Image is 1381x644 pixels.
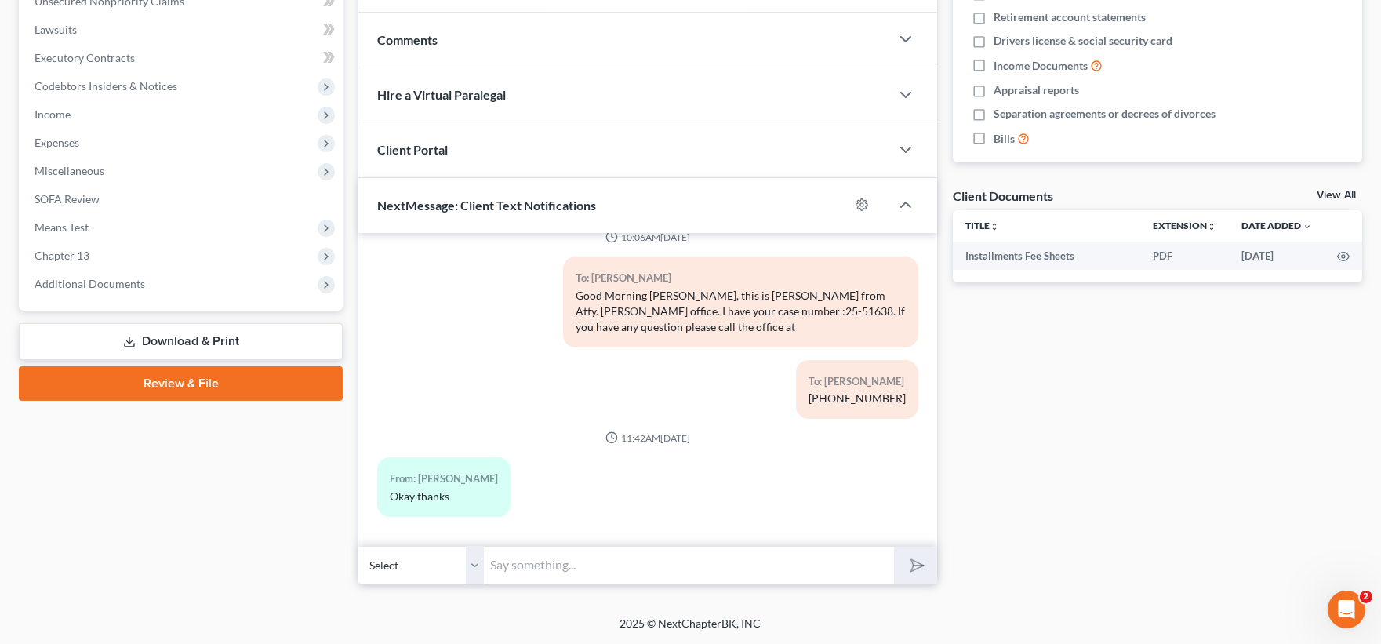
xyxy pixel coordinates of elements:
[22,185,343,213] a: SOFA Review
[809,391,906,406] div: [PHONE_NUMBER]
[377,431,918,445] div: 11:42AM[DATE]
[377,142,448,157] span: Client Portal
[1317,190,1356,201] a: View All
[1241,220,1312,231] a: Date Added expand_more
[1229,242,1325,270] td: [DATE]
[576,288,906,335] div: Good Morning [PERSON_NAME], this is [PERSON_NAME] from Atty. [PERSON_NAME] office. I have your ca...
[990,222,999,231] i: unfold_more
[35,277,145,290] span: Additional Documents
[994,58,1088,74] span: Income Documents
[1303,222,1312,231] i: expand_more
[35,164,104,177] span: Miscellaneous
[1328,591,1365,628] iframe: Intercom live chat
[19,323,343,360] a: Download & Print
[35,23,77,36] span: Lawsuits
[22,44,343,72] a: Executory Contracts
[377,87,506,102] span: Hire a Virtual Paralegal
[576,269,906,287] div: To: [PERSON_NAME]
[35,107,71,121] span: Income
[244,616,1138,644] div: 2025 © NextChapterBK, INC
[994,106,1216,122] span: Separation agreements or decrees of divorces
[994,9,1146,25] span: Retirement account statements
[35,192,100,206] span: SOFA Review
[1360,591,1372,603] span: 2
[994,82,1079,98] span: Appraisal reports
[809,373,906,391] div: To: [PERSON_NAME]
[994,33,1172,49] span: Drivers license & social security card
[390,470,498,488] div: From: [PERSON_NAME]
[390,489,498,504] div: Okay thanks
[377,198,596,213] span: NextMessage: Client Text Notifications
[377,32,438,47] span: Comments
[22,16,343,44] a: Lawsuits
[35,249,89,262] span: Chapter 13
[953,242,1140,270] td: Installments Fee Sheets
[994,131,1015,147] span: Bills
[35,136,79,149] span: Expenses
[377,231,918,244] div: 10:06AM[DATE]
[1140,242,1229,270] td: PDF
[35,220,89,234] span: Means Test
[19,366,343,401] a: Review & File
[1153,220,1216,231] a: Extensionunfold_more
[35,79,177,93] span: Codebtors Insiders & Notices
[1207,222,1216,231] i: unfold_more
[953,187,1053,204] div: Client Documents
[965,220,999,231] a: Titleunfold_more
[484,546,894,584] input: Say something...
[35,51,135,64] span: Executory Contracts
